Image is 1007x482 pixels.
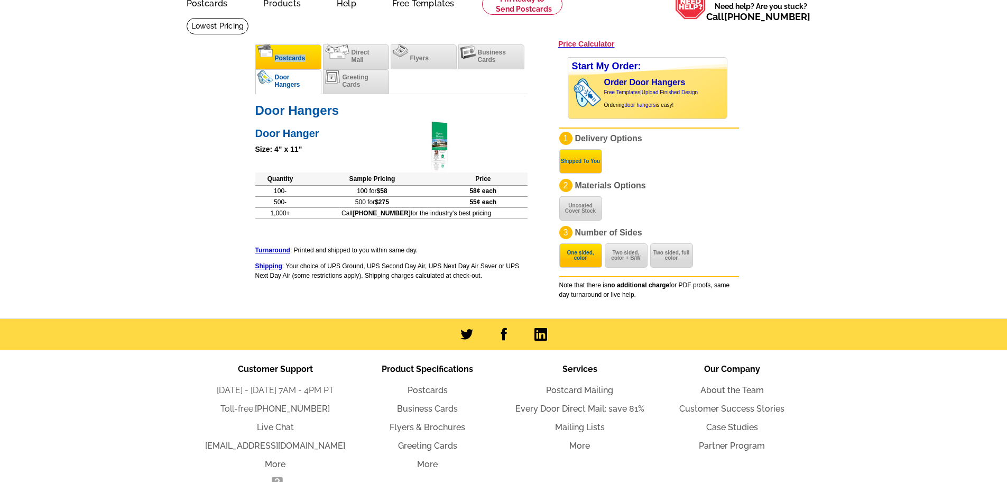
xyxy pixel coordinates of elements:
div: Start My Order: [568,58,727,75]
img: directmail.png [325,44,349,59]
li: Toll-free: [199,403,352,415]
li: [DATE] - [DATE] 7AM - 4PM PT [199,384,352,397]
td: Call for the industry's best pricing [306,207,528,219]
a: Greeting Cards [398,441,457,451]
div: 2 [559,179,572,192]
th: Sample Pricing [306,172,439,186]
a: Turnaround [255,247,290,254]
img: businesscards.png [460,46,476,59]
h1: Door Hangers [255,105,528,116]
span: Business Cards [478,49,506,63]
a: Partner Program [699,441,765,451]
a: More [569,441,590,451]
img: greetingcards.png [325,70,340,84]
span: | Ordering is easy! [604,89,698,108]
td: 100- [255,185,306,196]
span: Call [706,11,810,22]
img: background image for door hangers arrow [568,75,577,110]
a: Order Door Hangers [604,78,686,87]
span: Customer Support [238,364,313,374]
button: Two sided, color + B/W [605,243,648,268]
td: 500 for [306,196,439,207]
span: Product Specifications [382,364,473,374]
th: Price [439,172,527,186]
a: Business Cards [397,404,458,414]
a: Case Studies [706,422,758,432]
span: Our Company [704,364,760,374]
a: Postcards [408,385,448,395]
div: Size: 4" x 11" [255,144,528,155]
button: Uncoated Cover Stock [559,196,602,221]
a: Flyers & Brochures [390,422,465,432]
td: 100 for [306,185,439,196]
button: One sided, color [559,243,602,268]
span: Number of Sides [575,228,642,237]
a: Live Chat [257,422,294,432]
span: Door Hangers [275,74,300,88]
a: Every Door Direct Mail: save 81% [515,404,644,414]
span: Postcards [275,54,306,62]
a: More [265,459,285,469]
td: 1,000+ [255,207,306,219]
span: Materials Options [575,181,646,190]
button: Two sided, full color [650,243,693,268]
a: Free Templates [604,89,641,95]
a: door hangers [624,102,655,108]
a: Upload Finished Design [642,89,698,95]
p: : Printed and shipped to you within same day. [255,245,528,255]
a: Shipping [255,262,282,270]
a: More [417,459,438,469]
span: Flyers [410,54,429,62]
p: : Your choice of UPS Ground, UPS Second Day Air, UPS Next Day Air Saver or UPS Next Day Air (some... [255,261,528,280]
b: [PHONE_NUMBER] [353,210,411,217]
div: 1 [559,132,572,145]
a: [EMAIL_ADDRESS][DOMAIN_NAME] [205,441,345,451]
h2: Door Hanger [255,124,528,140]
div: Note that there is for PDF proofs, same day turnaround or live help. [559,276,739,299]
a: Postcard Mailing [546,385,613,395]
a: [PHONE_NUMBER] [255,404,330,414]
td: 500- [255,196,306,207]
a: Price Calculator [558,39,615,49]
b: no additional charge [607,281,669,289]
a: Customer Success Stories [679,404,784,414]
span: Delivery Options [575,134,642,143]
span: $58 [377,187,387,195]
span: 55¢ each [469,198,496,206]
span: Greeting Cards [343,74,368,88]
th: Quantity [255,172,306,186]
img: doorhangers_c.png [257,70,273,84]
div: 3 [559,226,572,239]
span: Need help? Are you stuck? [706,1,816,22]
button: Shipped To You [559,149,602,174]
span: $275 [375,198,389,206]
a: Mailing Lists [555,422,605,432]
a: [PHONE_NUMBER] [724,11,810,22]
img: postcards.png [257,44,273,57]
span: Services [562,364,597,374]
img: flyers.png [393,44,408,57]
span: 58¢ each [469,187,496,195]
img: door hanger swinging on a residential doorknob [571,75,608,110]
a: About the Team [700,385,764,395]
span: Direct Mail [352,49,369,63]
